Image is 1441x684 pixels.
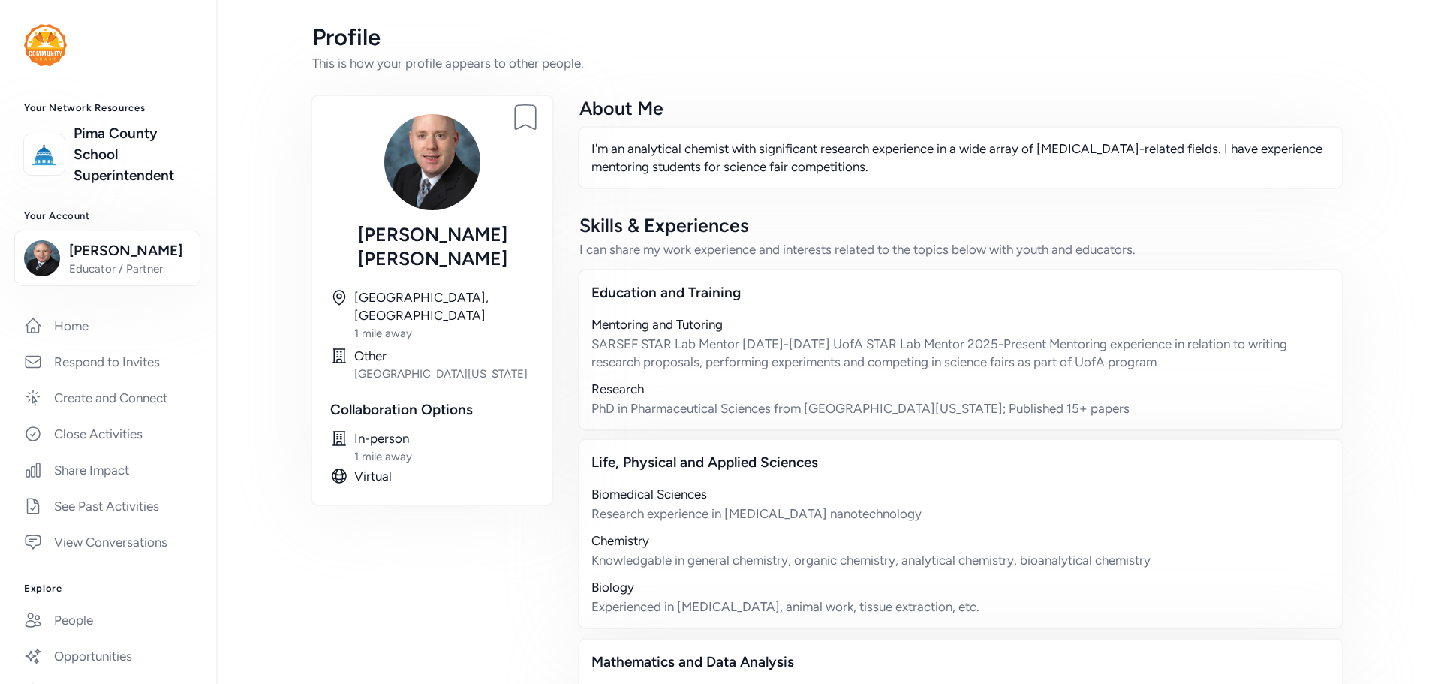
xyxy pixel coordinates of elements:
a: Share Impact [12,453,204,487]
div: PhD in Pharmaceutical Sciences from [GEOGRAPHIC_DATA][US_STATE]; Published 15+ papers [591,399,1330,417]
a: Pima County School Superintendent [74,123,192,186]
a: Respond to Invites [12,345,204,378]
div: [PERSON_NAME] [PERSON_NAME] [330,222,534,270]
div: Collaboration Options [330,399,534,420]
div: Knowledgable in general chemistry, organic chemistry, analytical chemistry, bioanalytical chemistry [591,551,1330,569]
div: Life, Physical and Applied Sciences [591,452,1330,473]
div: SARSEF STAR Lab Mentor [DATE]-[DATE] UofA STAR Lab Mentor 2025-Present Mentoring experience in re... [591,335,1330,371]
div: I can share my work experience and interests related to the topics below with youth and educators. [579,240,1342,258]
div: 1 mile away [354,449,534,464]
div: Research [591,380,1330,398]
div: Skills & Experiences [579,213,1342,237]
div: Chemistry [591,532,1330,550]
span: [PERSON_NAME] [69,240,191,261]
a: Create and Connect [12,381,204,414]
div: [GEOGRAPHIC_DATA], [GEOGRAPHIC_DATA] [354,288,534,324]
div: Research experience in [MEDICAL_DATA] nanotechnology [591,505,1330,523]
div: About Me [579,96,1342,120]
h3: Your Account [24,210,192,222]
div: Education and Training [591,282,1330,303]
a: See Past Activities [12,490,204,523]
h3: Your Network Resources [24,102,192,114]
div: Profile [312,24,1345,51]
div: Biomedical Sciences [591,485,1330,503]
img: logo [24,24,67,66]
a: Close Activities [12,417,204,450]
div: Biology [591,578,1330,596]
a: Opportunities [12,640,204,673]
div: Mentoring and Tutoring [591,315,1330,333]
div: Other [354,347,534,365]
a: People [12,604,204,637]
button: [PERSON_NAME]Educator / Partner [14,231,200,286]
img: Avatar [384,114,480,210]
div: Experienced in [MEDICAL_DATA], animal work, tissue extraction, etc. [591,598,1330,616]
div: 1 mile away [354,326,534,341]
div: This is how your profile appears to other people. [312,54,1345,72]
div: Virtual [354,467,534,485]
p: I'm an analytical chemist with significant research experience in a wide array of [MEDICAL_DATA]-... [591,140,1330,176]
div: In-person [354,429,534,447]
span: Educator / Partner [69,261,191,276]
img: logo [28,138,61,171]
div: [GEOGRAPHIC_DATA][US_STATE] [354,366,534,381]
a: View Conversations [12,526,204,559]
div: Mathematics and Data Analysis [591,652,1330,673]
h3: Explore [24,583,192,595]
a: Home [12,309,204,342]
